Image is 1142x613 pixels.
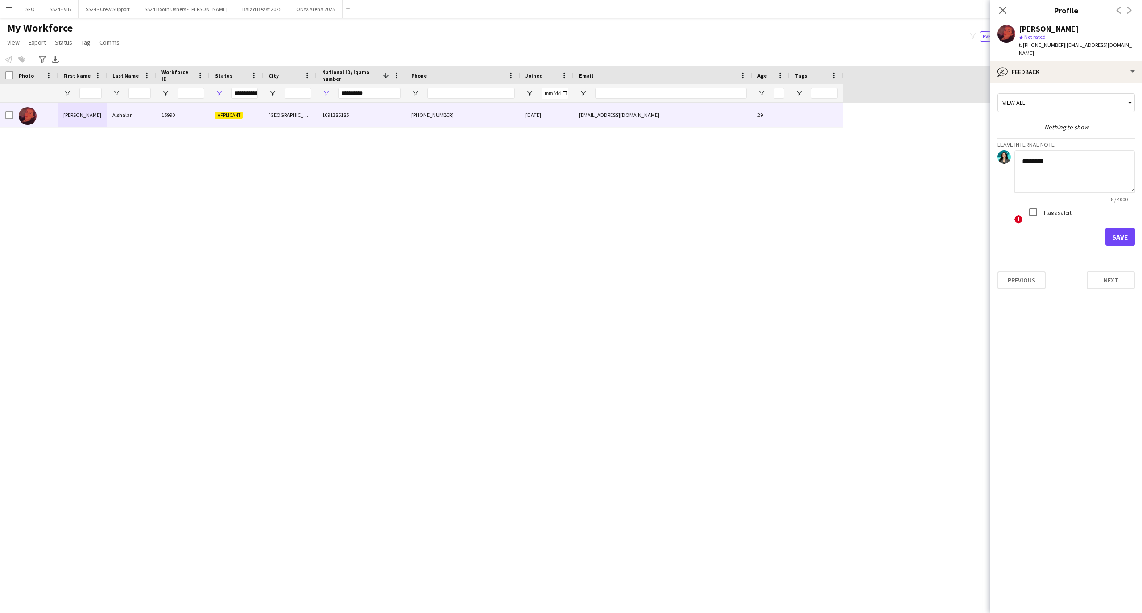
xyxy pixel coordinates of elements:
span: Export [29,38,46,46]
button: Open Filter Menu [269,89,277,97]
button: SS24 - VIB [42,0,79,18]
input: Workforce ID Filter Input [178,88,204,99]
span: Email [579,72,593,79]
input: National ID/ Iqama number Filter Input [338,88,401,99]
input: City Filter Input [285,88,311,99]
span: Status [215,72,232,79]
div: Alshalan [107,103,156,127]
span: Applicant [215,112,243,119]
button: Open Filter Menu [215,89,223,97]
span: First Name [63,72,91,79]
span: Comms [99,38,120,46]
span: View [7,38,20,46]
input: Last Name Filter Input [128,88,151,99]
button: Open Filter Menu [411,89,419,97]
button: SS24 Booth Ushers - [PERSON_NAME] [137,0,235,18]
input: Tags Filter Input [811,88,838,99]
span: Age [757,72,767,79]
button: Balad Beast 2025 [235,0,289,18]
h3: Leave internal note [997,141,1135,149]
input: Email Filter Input [595,88,747,99]
button: Save [1105,228,1135,246]
span: My Workforce [7,21,73,35]
span: 1091385185 [322,112,349,118]
span: Joined [525,72,543,79]
span: National ID/ Iqama number [322,69,379,82]
div: Nothing to show [997,123,1135,131]
span: Tag [81,38,91,46]
app-action-btn: Advanced filters [37,54,48,65]
button: ONYX Arena 2025 [289,0,343,18]
input: Age Filter Input [774,88,784,99]
button: Open Filter Menu [795,89,803,97]
a: Tag [78,37,94,48]
span: City [269,72,279,79]
button: Open Filter Menu [322,89,330,97]
app-action-btn: Export XLSX [50,54,61,65]
button: Open Filter Menu [63,89,71,97]
a: Comms [96,37,123,48]
span: Workforce ID [161,69,194,82]
h3: Profile [990,4,1142,16]
div: [PERSON_NAME] [58,103,107,127]
div: [GEOGRAPHIC_DATA] [263,103,317,127]
span: Tags [795,72,807,79]
input: Joined Filter Input [542,88,568,99]
div: 15990 [156,103,210,127]
input: Phone Filter Input [427,88,515,99]
span: t. [PHONE_NUMBER] [1019,41,1065,48]
button: Open Filter Menu [525,89,534,97]
span: Not rated [1024,33,1046,40]
span: ! [1014,215,1022,224]
span: Photo [19,72,34,79]
span: | [EMAIL_ADDRESS][DOMAIN_NAME] [1019,41,1132,56]
span: Last Name [112,72,139,79]
span: 8 / 4000 [1104,196,1135,203]
button: Open Filter Menu [757,89,765,97]
button: SFQ [18,0,42,18]
span: Status [55,38,72,46]
button: SS24 - Crew Support [79,0,137,18]
a: Status [51,37,76,48]
img: Madhawi Alshalan [19,107,37,125]
div: [PHONE_NUMBER] [406,103,520,127]
div: [DATE] [520,103,574,127]
input: First Name Filter Input [79,88,102,99]
button: Next [1087,271,1135,289]
label: Flag as alert [1042,209,1072,216]
button: Everyone8,605 [980,31,1024,42]
span: Phone [411,72,427,79]
button: Open Filter Menu [579,89,587,97]
button: Previous [997,271,1046,289]
a: View [4,37,23,48]
button: Open Filter Menu [161,89,170,97]
span: View all [1002,99,1025,107]
div: [PERSON_NAME] [1019,25,1079,33]
button: Open Filter Menu [112,89,120,97]
div: Feedback [990,61,1142,83]
div: 29 [752,103,790,127]
a: Export [25,37,50,48]
div: [EMAIL_ADDRESS][DOMAIN_NAME] [574,103,752,127]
